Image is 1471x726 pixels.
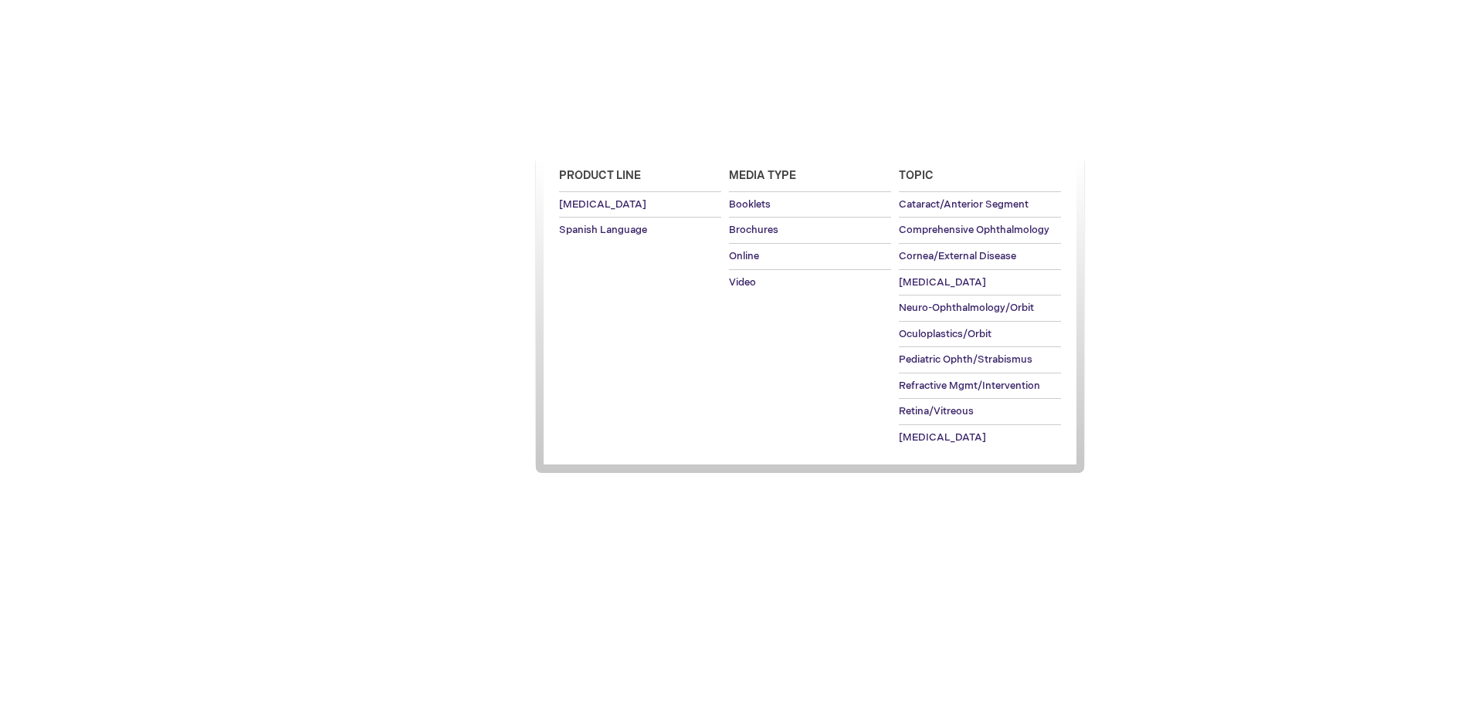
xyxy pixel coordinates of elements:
span: Neuro-Ophthalmology/Orbit [899,302,1034,314]
span: Product Line [559,169,641,182]
span: Cataract/Anterior Segment [899,198,1029,211]
span: Retina/Vitreous [899,405,974,417]
span: Online [729,250,759,262]
span: Topic [899,169,934,182]
span: Media Type [729,169,796,182]
span: [MEDICAL_DATA] [899,276,986,289]
span: Pediatric Ophth/Strabismus [899,353,1032,366]
span: Comprehensive Ophthalmology [899,224,1049,236]
span: Brochures [729,224,778,236]
span: Booklets [729,198,771,211]
span: Refractive Mgmt/Intervention [899,380,1040,392]
span: Cornea/External Disease [899,250,1016,262]
span: [MEDICAL_DATA] [899,431,986,444]
span: Oculoplastics/Orbit [899,328,991,340]
span: Video [729,276,756,289]
span: [MEDICAL_DATA] [559,198,646,211]
span: Spanish Language [559,224,647,236]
